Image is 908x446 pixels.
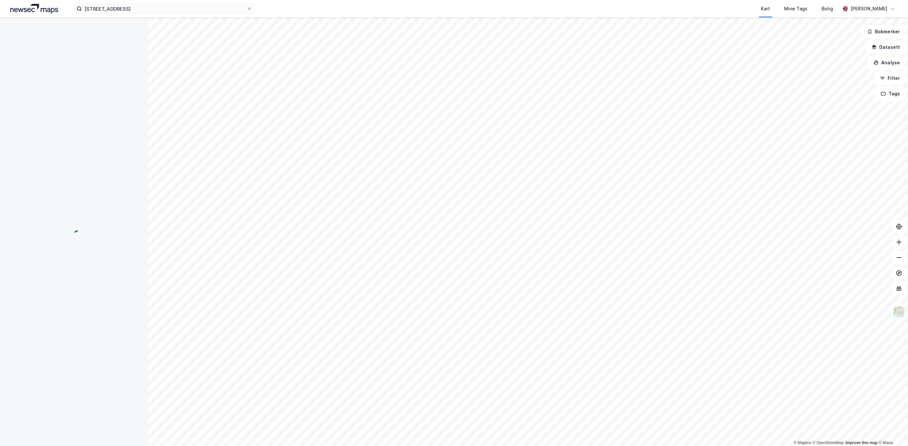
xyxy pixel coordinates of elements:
button: Filter [874,72,905,85]
div: Kontrollprogram for chat [876,415,908,446]
button: Analyse [868,56,905,69]
a: Improve this map [846,441,878,445]
button: Tags [875,87,905,100]
a: Mapbox [794,441,811,445]
button: Datasett [866,41,905,54]
img: logo.a4113a55bc3d86da70a041830d287a7e.svg [10,4,58,14]
button: Bokmerker [862,25,905,38]
img: spinner.a6d8c91a73a9ac5275cf975e30b51cfb.svg [69,223,80,233]
div: Mine Tags [784,5,807,13]
img: Z [893,306,905,318]
a: OpenStreetMap [813,441,844,445]
input: Søk på adresse, matrikkel, gårdeiere, leietakere eller personer [82,4,247,14]
iframe: Chat Widget [876,415,908,446]
div: [PERSON_NAME] [850,5,887,13]
div: Kart [761,5,770,13]
div: Bolig [822,5,833,13]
